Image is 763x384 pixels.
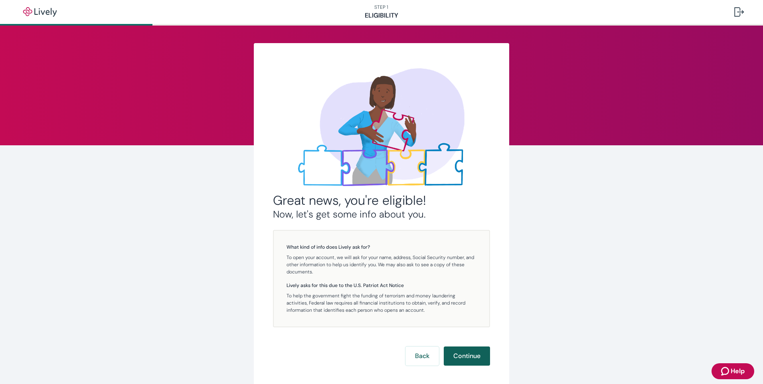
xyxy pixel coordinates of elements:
h3: Now, let's get some info about you. [273,208,490,220]
button: Continue [444,346,490,366]
span: Help [731,366,745,376]
h5: What kind of info does Lively ask for? [287,243,476,251]
img: Lively [18,7,62,17]
button: Log out [728,2,750,22]
p: To open your account, we will ask for your name, address, Social Security number, and other infor... [287,254,476,275]
button: Zendesk support iconHelp [712,363,754,379]
h2: Great news, you're eligible! [273,192,490,208]
button: Back [405,346,439,366]
h5: Lively asks for this due to the U.S. Patriot Act Notice [287,282,476,289]
svg: Zendesk support icon [721,366,731,376]
p: To help the government fight the funding of terrorism and money laundering activities, Federal la... [287,292,476,314]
